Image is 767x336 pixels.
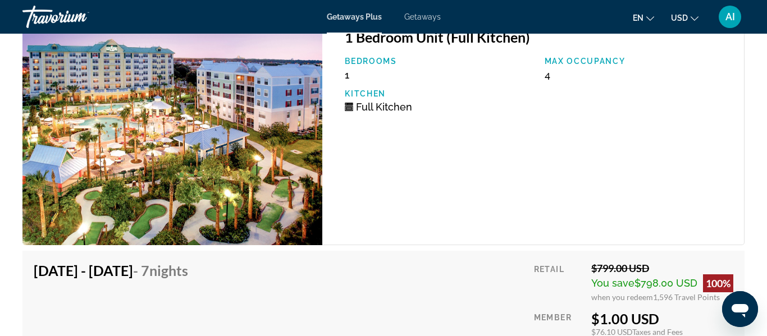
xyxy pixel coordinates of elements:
[345,69,349,81] span: 1
[534,262,583,302] div: Retail
[591,277,634,289] span: You save
[671,10,698,26] button: Change currency
[633,13,643,22] span: en
[34,262,188,279] h4: [DATE] - [DATE]
[722,291,758,327] iframe: Button to launch messaging window
[545,57,733,66] p: Max Occupancy
[591,262,733,274] div: $799.00 USD
[591,310,733,327] div: $1.00 USD
[149,262,188,279] span: Nights
[356,101,412,113] span: Full Kitchen
[703,274,733,292] div: 100%
[327,12,382,21] a: Getaways Plus
[545,69,550,81] span: 4
[715,5,745,29] button: User Menu
[633,10,654,26] button: Change language
[725,11,735,22] span: AI
[653,292,720,302] span: 1,596 Travel Points
[345,89,533,98] p: Kitchen
[634,277,697,289] span: $798.00 USD
[345,29,733,45] h3: 1 Bedroom Unit (Full Kitchen)
[22,17,322,245] img: CL1IE01X.jpg
[133,262,188,279] span: - 7
[404,12,441,21] a: Getaways
[591,292,653,302] span: when you redeem
[345,57,533,66] p: Bedrooms
[671,13,688,22] span: USD
[22,2,135,31] a: Travorium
